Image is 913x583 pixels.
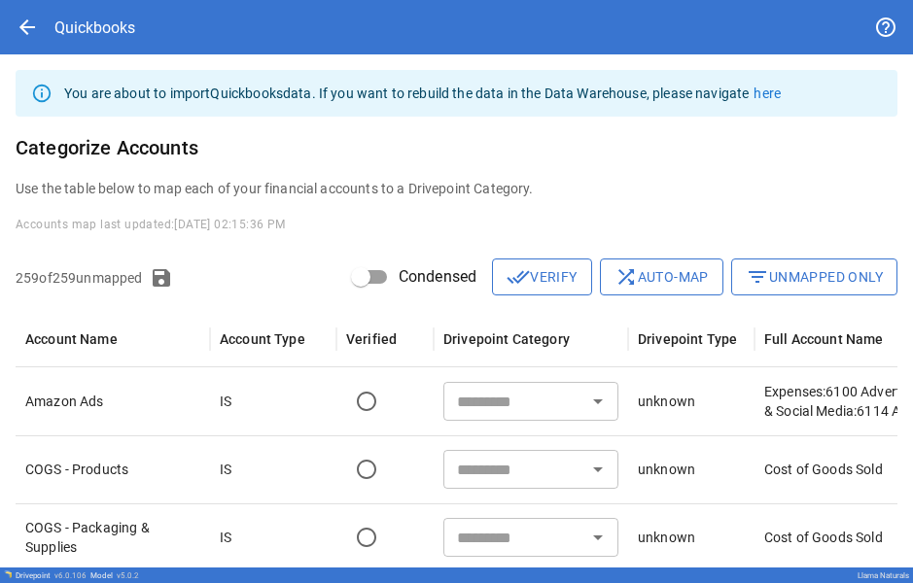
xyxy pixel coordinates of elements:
span: arrow_back [16,16,39,39]
div: Drivepoint Type [638,331,737,347]
div: Full Account Name [764,331,884,347]
p: COGS - Packaging & Supplies [25,518,200,557]
span: v 5.0.2 [117,571,139,580]
div: Account Name [25,331,118,347]
p: unknown [638,392,695,411]
p: Use the table below to map each of your financial accounts to a Drivepoint Category. [16,179,897,198]
button: Open [584,388,612,415]
span: v 6.0.106 [54,571,87,580]
p: COGS - Products [25,460,200,479]
span: shuffle [615,265,638,289]
p: IS [220,460,231,479]
p: IS [220,528,231,547]
p: IS [220,392,231,411]
div: Verified [346,331,397,347]
p: unknown [638,460,695,479]
div: You are about to import Quickbooks data. If you want to rebuild the data in the Data Warehouse, p... [64,76,781,111]
span: Accounts map last updated: [DATE] 02:15:36 PM [16,218,286,231]
div: Model [90,571,139,580]
button: Unmapped Only [731,258,897,295]
div: Quickbooks [54,18,135,37]
button: Open [584,456,612,483]
h6: Categorize Accounts [16,132,897,163]
button: Open [584,524,612,551]
span: Condensed [399,265,476,289]
img: Drivepoint [4,570,12,578]
button: Auto-map [600,258,723,295]
button: Verify [492,258,591,295]
div: Llama Naturals [858,571,909,580]
p: unknown [638,528,695,547]
span: done_all [507,265,530,289]
div: Drivepoint [16,571,87,580]
a: here [754,86,781,101]
span: filter_list [746,265,769,289]
p: 259 of 259 unmapped [16,268,142,288]
p: Amazon Ads [25,392,200,411]
div: Account Type [220,331,305,347]
div: Drivepoint Category [443,331,570,347]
